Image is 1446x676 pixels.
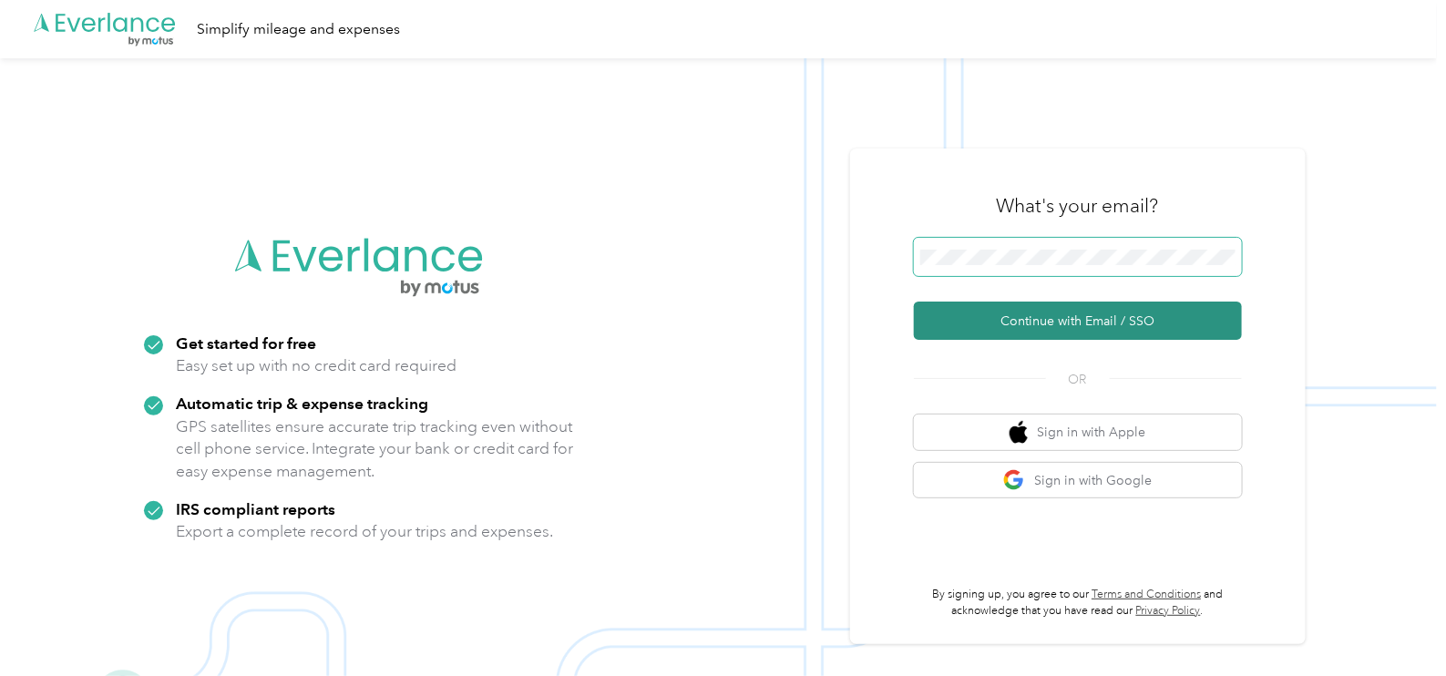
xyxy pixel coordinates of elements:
[914,302,1242,340] button: Continue with Email / SSO
[914,463,1242,498] button: google logoSign in with Google
[914,587,1242,619] p: By signing up, you agree to our and acknowledge that you have read our .
[1092,588,1201,601] a: Terms and Conditions
[176,333,316,353] strong: Get started for free
[1010,421,1028,444] img: apple logo
[1046,370,1110,389] span: OR
[1136,604,1201,618] a: Privacy Policy
[176,394,428,413] strong: Automatic trip & expense tracking
[914,415,1242,450] button: apple logoSign in with Apple
[197,18,400,41] div: Simplify mileage and expenses
[176,499,335,518] strong: IRS compliant reports
[176,354,456,377] p: Easy set up with no credit card required
[997,193,1159,219] h3: What's your email?
[176,520,553,543] p: Export a complete record of your trips and expenses.
[1003,469,1026,492] img: google logo
[176,415,574,483] p: GPS satellites ensure accurate trip tracking even without cell phone service. Integrate your bank...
